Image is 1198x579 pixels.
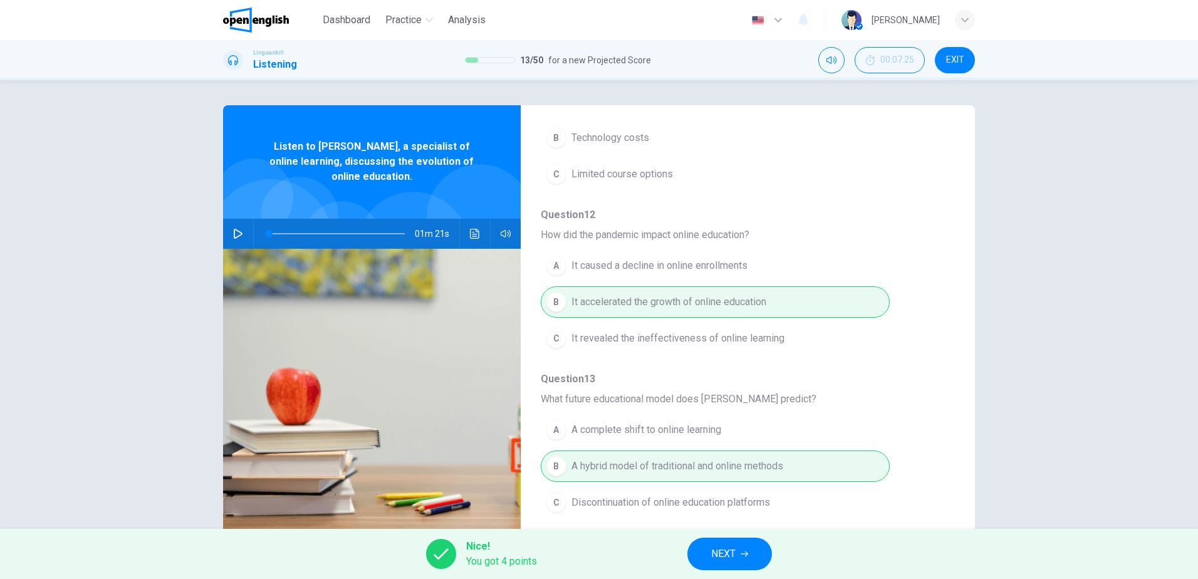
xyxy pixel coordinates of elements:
span: Linguaskill [253,48,284,57]
span: Nice! [466,539,537,554]
span: EXIT [946,55,964,65]
span: 13 / 50 [520,53,543,68]
button: Practice [380,9,438,31]
img: en [750,16,766,25]
button: Click to see the audio transcription [465,219,485,249]
div: Mute [818,47,845,73]
img: OpenEnglish logo [223,8,289,33]
span: Practice [385,13,422,28]
button: EXIT [935,47,975,73]
img: Profile picture [841,10,862,30]
button: NEXT [687,538,772,570]
span: for a new Projected Score [548,53,651,68]
img: Listen to Emma Johnson, a specialist of online learning, discussing the evolution of online educa... [223,249,521,541]
div: [PERSON_NAME] [872,13,940,28]
span: NEXT [711,545,736,563]
span: What future educational model does [PERSON_NAME] predict? [541,392,935,407]
span: Question 12 [541,207,935,222]
a: OpenEnglish logo [223,8,318,33]
span: 01m 21s [415,219,459,249]
div: Hide [855,47,925,73]
button: 00:07:25 [855,47,925,73]
span: You got 4 points [466,554,537,569]
span: How did the pandemic impact online education? [541,227,935,243]
span: Question 13 [541,372,935,387]
h1: Listening [253,57,297,72]
span: Listen to [PERSON_NAME], a specialist of online learning, discussing the evolution of online educ... [264,139,480,184]
span: Analysis [448,13,486,28]
button: Dashboard [318,9,375,31]
span: Dashboard [323,13,370,28]
button: Analysis [443,9,491,31]
span: 00:07:25 [880,55,914,65]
